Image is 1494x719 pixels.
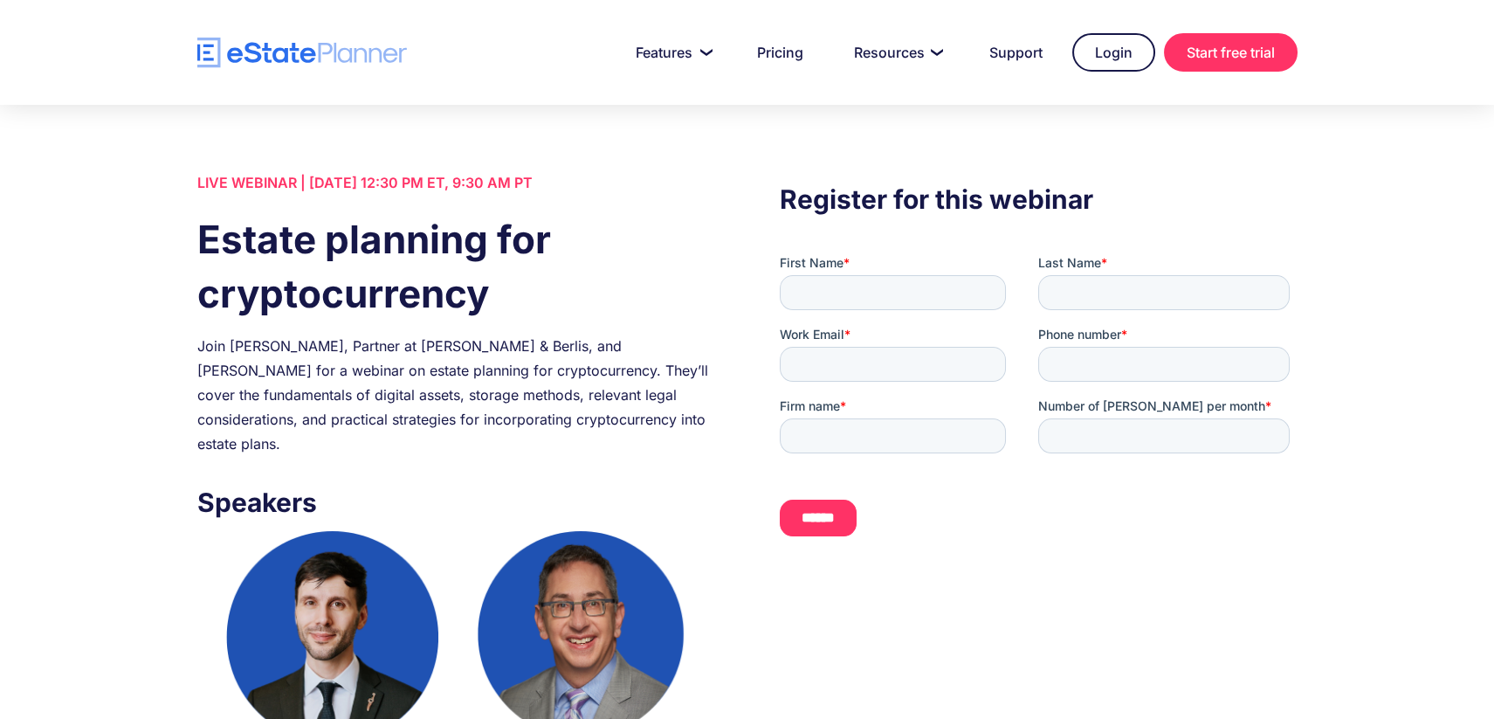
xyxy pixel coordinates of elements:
[197,170,714,195] div: LIVE WEBINAR | [DATE] 12:30 PM ET, 9:30 AM PT
[615,35,727,70] a: Features
[1164,33,1298,72] a: Start free trial
[197,482,714,522] h3: Speakers
[968,35,1064,70] a: Support
[197,38,407,68] a: home
[736,35,824,70] a: Pricing
[780,254,1297,551] iframe: Form 0
[197,334,714,456] div: Join [PERSON_NAME], Partner at [PERSON_NAME] & Berlis, and [PERSON_NAME] for a webinar on estate ...
[833,35,960,70] a: Resources
[197,212,714,321] h1: Estate planning for cryptocurrency
[1072,33,1155,72] a: Login
[780,179,1297,219] h3: Register for this webinar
